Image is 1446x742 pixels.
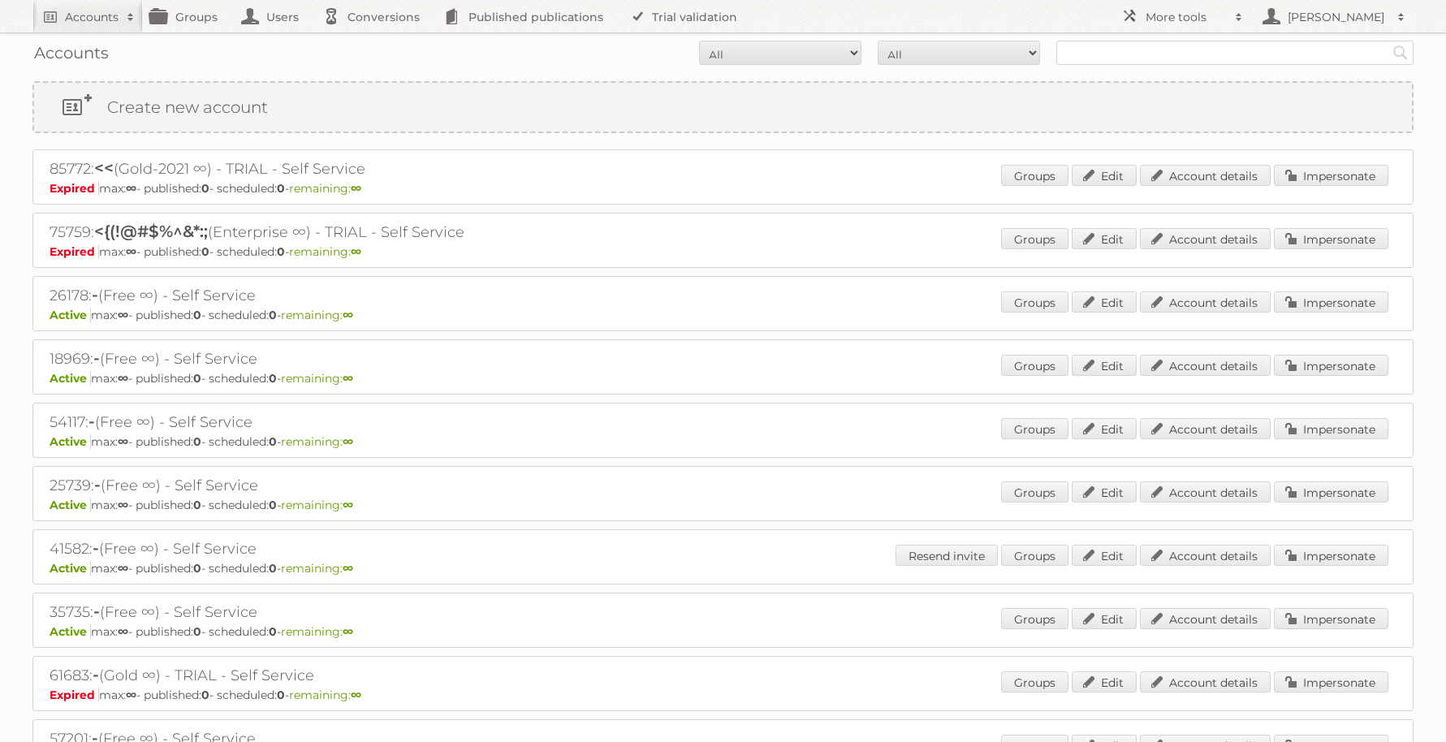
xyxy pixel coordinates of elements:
[118,371,128,386] strong: ∞
[1140,545,1271,566] a: Account details
[50,308,1396,322] p: max: - published: - scheduled: -
[93,348,100,368] span: -
[50,561,1396,576] p: max: - published: - scheduled: -
[50,158,618,179] h2: 85772: (Gold-2021 ∞) - TRIAL - Self Service
[269,498,277,512] strong: 0
[1284,9,1389,25] h2: [PERSON_NAME]
[50,244,1396,259] p: max: - published: - scheduled: -
[1140,481,1271,503] a: Account details
[50,498,91,512] span: Active
[281,561,353,576] span: remaining:
[50,222,618,243] h2: 75759: (Enterprise ∞) - TRIAL - Self Service
[1001,418,1068,439] a: Groups
[1001,165,1068,186] a: Groups
[269,561,277,576] strong: 0
[50,561,91,576] span: Active
[1274,481,1388,503] a: Impersonate
[343,434,353,449] strong: ∞
[269,308,277,322] strong: 0
[1072,671,1137,692] a: Edit
[1072,545,1137,566] a: Edit
[1274,608,1388,629] a: Impersonate
[1274,355,1388,376] a: Impersonate
[201,244,209,259] strong: 0
[50,688,1396,702] p: max: - published: - scheduled: -
[1274,165,1388,186] a: Impersonate
[50,348,618,369] h2: 18969: (Free ∞) - Self Service
[1001,355,1068,376] a: Groups
[193,498,201,512] strong: 0
[50,412,618,433] h2: 54117: (Free ∞) - Self Service
[193,624,201,639] strong: 0
[1140,355,1271,376] a: Account details
[94,222,208,241] span: <{(!@#$%^&*:;
[1001,291,1068,313] a: Groups
[1072,355,1137,376] a: Edit
[93,538,99,558] span: -
[50,181,99,196] span: Expired
[126,688,136,702] strong: ∞
[1140,165,1271,186] a: Account details
[193,561,201,576] strong: 0
[118,561,128,576] strong: ∞
[1001,608,1068,629] a: Groups
[343,561,353,576] strong: ∞
[281,498,353,512] span: remaining:
[1072,291,1137,313] a: Edit
[1072,481,1137,503] a: Edit
[1140,671,1271,692] a: Account details
[50,308,91,322] span: Active
[118,498,128,512] strong: ∞
[281,371,353,386] span: remaining:
[50,624,1396,639] p: max: - published: - scheduled: -
[277,688,285,702] strong: 0
[50,285,618,306] h2: 26178: (Free ∞) - Self Service
[50,371,1396,386] p: max: - published: - scheduled: -
[50,434,1396,449] p: max: - published: - scheduled: -
[1140,418,1271,439] a: Account details
[1001,228,1068,249] a: Groups
[1140,291,1271,313] a: Account details
[1072,228,1137,249] a: Edit
[126,244,136,259] strong: ∞
[50,665,618,686] h2: 61683: (Gold ∞) - TRIAL - Self Service
[1001,671,1068,692] a: Groups
[351,181,361,196] strong: ∞
[1274,228,1388,249] a: Impersonate
[1274,545,1388,566] a: Impersonate
[34,83,1412,132] a: Create new account
[50,181,1396,196] p: max: - published: - scheduled: -
[50,244,99,259] span: Expired
[118,434,128,449] strong: ∞
[1140,228,1271,249] a: Account details
[94,158,114,178] span: <<
[269,371,277,386] strong: 0
[50,688,99,702] span: Expired
[269,434,277,449] strong: 0
[277,244,285,259] strong: 0
[93,602,100,621] span: -
[193,371,201,386] strong: 0
[1001,481,1068,503] a: Groups
[1274,418,1388,439] a: Impersonate
[93,665,99,684] span: -
[193,308,201,322] strong: 0
[1146,9,1227,25] h2: More tools
[201,688,209,702] strong: 0
[1072,165,1137,186] a: Edit
[50,475,618,496] h2: 25739: (Free ∞) - Self Service
[343,624,353,639] strong: ∞
[351,688,361,702] strong: ∞
[88,412,95,431] span: -
[1140,608,1271,629] a: Account details
[193,434,201,449] strong: 0
[1388,41,1413,65] input: Search
[281,624,353,639] span: remaining:
[1274,671,1388,692] a: Impersonate
[281,308,353,322] span: remaining:
[343,498,353,512] strong: ∞
[92,285,98,304] span: -
[50,538,618,559] h2: 41582: (Free ∞) - Self Service
[94,475,101,494] span: -
[277,181,285,196] strong: 0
